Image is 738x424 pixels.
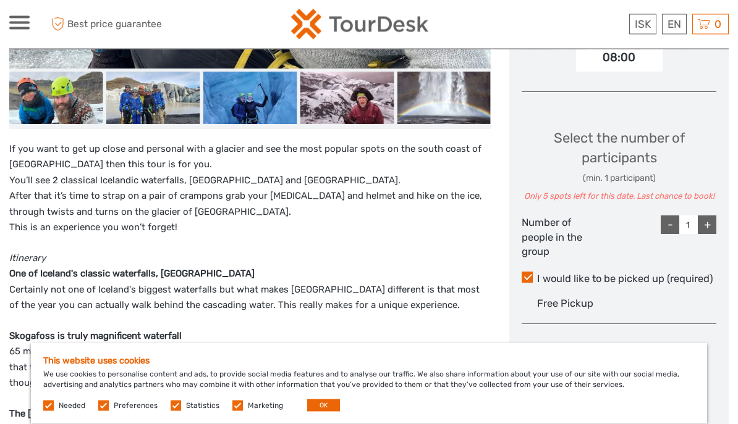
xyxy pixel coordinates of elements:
div: EN [662,14,687,35]
strong: Skogafoss is truly magnificent waterfall [9,331,182,342]
em: Itinerary [9,253,46,264]
div: (min. 1 participant) [522,173,716,185]
span: ISK [635,18,651,30]
label: I would like to be picked up (required) [522,272,716,287]
label: Marketing [248,401,283,411]
img: 5a1241a269774c4481d8209a21595961_slider_thumbnail.jpeg [203,72,297,125]
img: 120-15d4194f-c635-41b9-a512-a3cb382bfb57_logo_small.png [291,9,428,39]
span: Best price guarantee [48,14,189,35]
p: Certainly not one of Iceland's biggest waterfalls but what makes [GEOGRAPHIC_DATA] different is t... [9,251,491,314]
label: Preferences [114,401,158,411]
img: 308379402ef1497588375b16b00ce345_slider_thumbnail.jpeg [106,72,200,125]
strong: The [GEOGRAPHIC_DATA] [9,409,122,420]
label: Needed [59,401,85,411]
button: OK [307,399,340,412]
span: Free Pickup [537,298,593,310]
img: f92dc3b753e14f88ab3fa7dafd5ad14e_slider_thumbnail.jpeg [397,72,491,125]
div: We use cookies to personalise content and ads, to provide social media features and to analyse ou... [31,343,707,424]
div: + [698,216,716,235]
button: Open LiveChat chat widget [142,19,157,34]
h5: This website uses cookies [43,355,695,366]
div: Select the number of participants [522,129,716,203]
div: Number of people in the group [522,216,587,260]
img: d2eadde285554d78834426dc0de7d123_slider_thumbnail.jpeg [9,72,103,125]
p: We're away right now. Please check back later! [17,22,140,31]
label: Statistics [186,401,219,411]
div: 08:00 [576,44,663,72]
img: 289cc919c82442d18cf31732a9f34b5a_slider_thumbnail.jpeg [300,72,394,125]
p: 65 meters tall and 25 meters wide making it also one of the biggest waterfalls in the country. Le... [9,329,491,392]
strong: One of Iceland's classic waterfalls, [GEOGRAPHIC_DATA] [9,268,255,280]
p: If you want to get up close and personal with a glacier and see the most popular spots on the sou... [9,142,491,236]
span: 0 [713,18,723,30]
div: - [661,216,679,235]
div: Only 5 spots left for this date. Last chance to book! [522,191,716,203]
